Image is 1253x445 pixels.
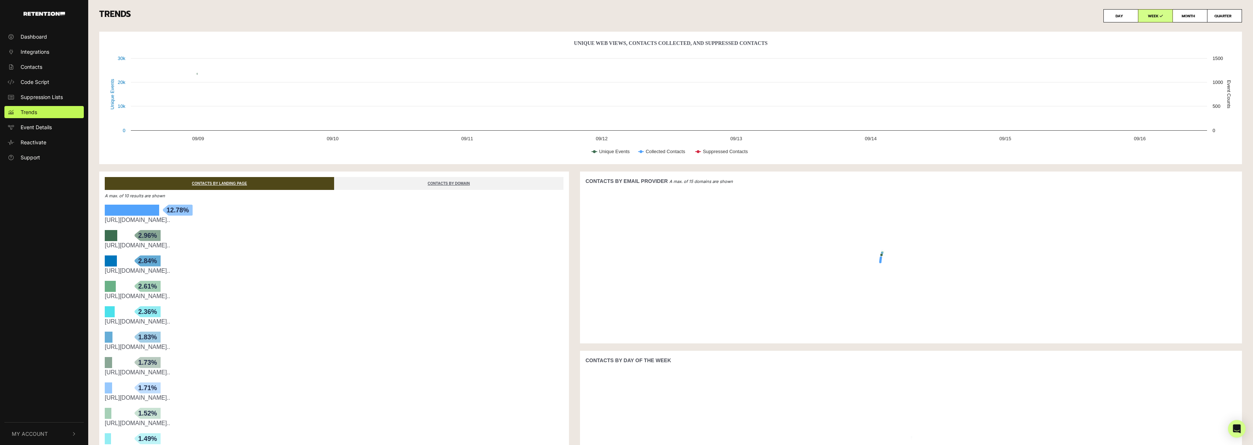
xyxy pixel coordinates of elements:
span: 12.78% [163,205,193,216]
text: Event Counts [1226,80,1232,109]
text: 09/10 [327,136,339,141]
span: 1.83% [135,332,161,343]
a: CONTACTS BY DOMAIN [334,177,563,190]
a: [URL][DOMAIN_NAME].. [105,293,170,299]
span: Suppression Lists [21,93,63,101]
text: 1500 [1213,56,1223,61]
span: Trends [21,108,37,116]
span: 1.52% [135,408,161,419]
span: Contacts [21,63,42,71]
div: https://jluxlabel.com/web-pixels@101e3747w14cb203ep86935582m63bbd0d5/ [105,368,563,377]
a: Trends [4,106,84,118]
div: https://jluxlabel.com/web-pixels@6d6b7627w2a248e10p4b3c3fcam3ecf9ae0/collections/dresses [105,317,563,326]
text: 0 [123,128,125,133]
div: https://jluxlabel.com/web-pixels@101e3747w14cb203ep86935582m63bbd0d5/pages/search-results [105,343,563,352]
div: Open Intercom Messenger [1228,420,1246,438]
text: 09/16 [1134,136,1146,141]
span: Support [21,153,40,161]
span: 2.36% [135,306,161,317]
a: Dashboard [4,31,84,43]
a: Support [4,151,84,163]
div: https://jluxlabel.com/web-pixels@101e3747w14cb203ep86935582m63bbd0d5/collections/sets [105,393,563,402]
div: https://jluxlabel.com/web-pixels@101e3747w14cb203ep86935582m63bbd0d5/collections/new-arrivals [105,241,563,250]
button: My Account [4,423,84,445]
a: Integrations [4,46,84,58]
a: [URL][DOMAIN_NAME].. [105,242,170,248]
text: Suppressed Contacts [703,149,748,154]
text: 09/14 [865,136,877,141]
text: 0 [1213,128,1215,133]
a: [URL][DOMAIN_NAME].. [105,369,170,375]
div: https://jluxlabel.com/web-pixels@101e3747w14cb203ep86935582m63bbd0d5/collections/dresses [105,216,563,225]
strong: CONTACTS BY EMAIL PROVIDER [586,178,668,184]
a: Event Details [4,121,84,133]
a: Contacts [4,61,84,73]
text: 09/13 [730,136,742,141]
span: 1.71% [135,382,161,393]
text: 20k [118,80,125,85]
text: Unique Web Views, Contacts Collected, And Suppressed Contacts [574,40,768,46]
label: DAY [1103,9,1138,22]
span: My Account [12,430,48,438]
label: MONTH [1173,9,1207,22]
em: A max. of 15 domains are shown [669,179,733,184]
a: Code Script [4,76,84,88]
a: [URL][DOMAIN_NAME].. [105,395,170,401]
div: https://jluxlabel.com/web-pixels@f76b4158w3f0cce88pd0473a40m5f85a2ef/collections/dresses [105,266,563,275]
text: 09/09 [192,136,204,141]
text: 30k [118,56,125,61]
label: QUARTER [1207,9,1242,22]
div: https://jluxlabel.com/web-pixels@101e3747w14cb203ep86935582m63bbd0d5/collections/safari-collection [105,419,563,428]
text: 09/15 [999,136,1011,141]
span: Event Details [21,123,52,131]
span: Dashboard [21,33,47,40]
a: Suppression Lists [4,91,84,103]
label: WEEK [1138,9,1173,22]
a: Reactivate [4,136,84,148]
strong: CONTACTS BY DAY OF THE WEEK [586,357,671,363]
svg: Unique Web Views, Contacts Collected, And Suppressed Contacts [105,37,1236,162]
a: [URL][DOMAIN_NAME].. [105,344,170,350]
a: [URL][DOMAIN_NAME].. [105,420,170,426]
text: 09/12 [596,136,608,141]
div: https://jluxlabel.com/web-pixels@34aa2e14w3f927e5epb0fa551bm0cd3b5af/collections/dresses [105,292,563,301]
a: [URL][DOMAIN_NAME].. [105,318,170,325]
a: [URL][DOMAIN_NAME].. [105,217,170,223]
span: Code Script [21,78,49,86]
a: CONTACTS BY LANDING PAGE [105,177,334,190]
span: 1.49% [135,433,161,444]
span: 2.96% [135,230,161,241]
em: A max. of 10 results are shown [105,193,165,198]
a: [URL][DOMAIN_NAME].. [105,268,170,274]
span: 1.73% [135,357,161,368]
text: Collected Contacts [646,149,685,154]
span: Integrations [21,48,49,56]
text: 1000 [1213,80,1223,85]
span: 2.61% [135,281,161,292]
text: Unique Events [110,79,115,109]
span: 2.84% [135,255,161,266]
img: Retention.com [24,12,65,16]
text: 500 [1213,103,1220,109]
span: Reactivate [21,138,46,146]
text: 10k [118,103,125,109]
h3: TRENDS [99,9,1242,22]
text: 09/11 [461,136,473,141]
text: Unique Events [599,149,630,154]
